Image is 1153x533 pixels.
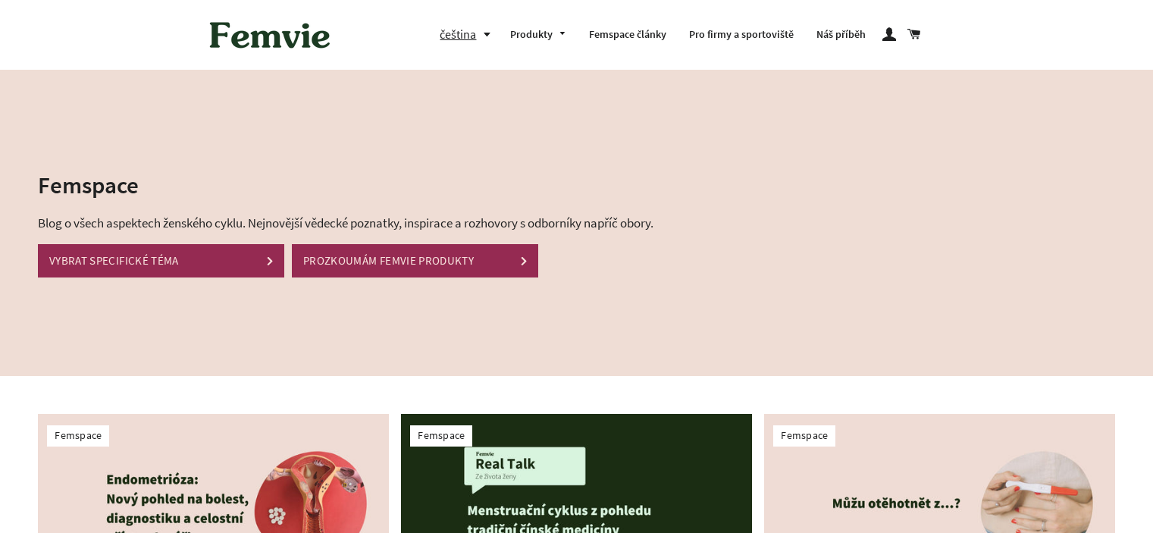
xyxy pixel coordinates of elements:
a: Pro firmy a sportoviště [678,15,805,55]
a: Produkty [499,15,578,55]
a: Náš příběh [805,15,877,55]
a: Femspace [781,428,828,442]
h2: Femspace [38,168,671,201]
a: PROZKOUMÁM FEMVIE PRODUKTY [292,244,538,277]
a: VYBRAT SPECIFICKÉ TÉMA [38,244,284,277]
a: Femspace články [578,15,678,55]
img: Femvie [202,11,338,58]
p: Blog o všech aspektech ženského cyklu. Nejnovější vědecké poznatky, inspirace a rozhovory s odbor... [38,213,671,234]
button: čeština [440,24,499,45]
a: Femspace [418,428,465,442]
a: Femspace [55,428,102,442]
